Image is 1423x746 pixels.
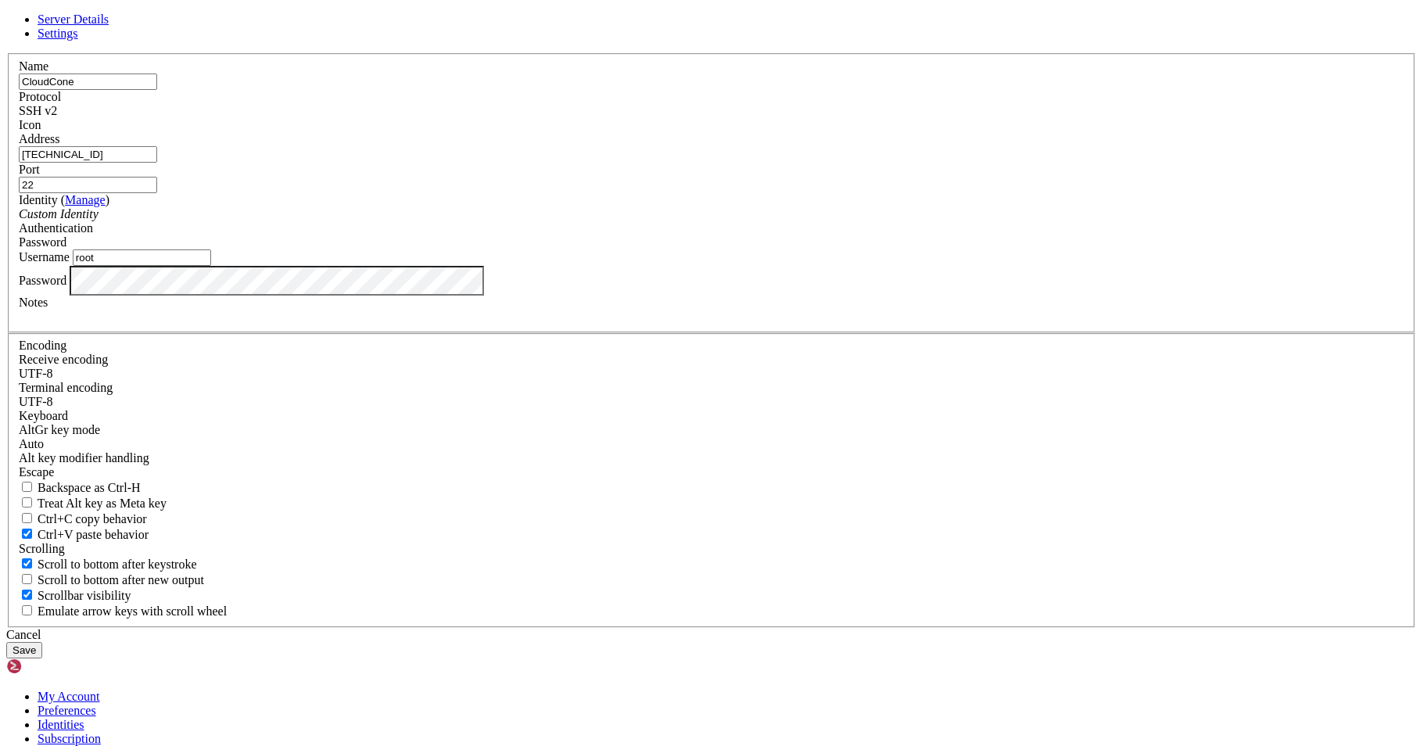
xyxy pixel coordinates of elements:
[19,395,1404,409] div: UTF-8
[19,207,99,221] i: Custom Identity
[38,13,109,26] a: Server Details
[19,146,157,163] input: Host Name or IP
[19,177,157,193] input: Port Number
[38,528,149,541] span: Ctrl+V paste behavior
[6,658,96,674] img: Shellngn
[61,193,109,206] span: ( )
[19,367,53,380] span: UTF-8
[19,163,40,176] label: Port
[19,497,167,510] label: Whether the Alt key acts as a Meta key or as a distinct Alt key.
[19,207,1404,221] div: Custom Identity
[22,605,32,615] input: Emulate arrow keys with scroll wheel
[22,529,32,539] input: Ctrl+V paste behavior
[38,497,167,510] span: Treat Alt key as Meta key
[19,395,53,408] span: UTF-8
[19,558,197,571] label: Whether to scroll to the bottom on any keystroke.
[19,235,1404,249] div: Password
[19,465,1404,479] div: Escape
[19,512,147,525] label: Ctrl-C copies if true, send ^C to host if false. Ctrl-Shift-C sends ^C to host if true, copies if...
[22,558,32,568] input: Scroll to bottom after keystroke
[19,573,204,586] label: Scroll to bottom after new output.
[19,250,70,264] label: Username
[38,512,147,525] span: Ctrl+C copy behavior
[22,497,32,507] input: Treat Alt key as Meta key
[19,423,100,436] label: Set the expected encoding for data received from the host. If the encodings do not match, visual ...
[22,513,32,523] input: Ctrl+C copy behavior
[19,193,109,206] label: Identity
[19,451,149,464] label: Controls how the Alt key is handled. Escape: Send an ESC prefix. 8-Bit: Add 128 to the typed char...
[19,465,54,479] span: Escape
[22,482,32,492] input: Backspace as Ctrl-H
[19,409,68,422] label: Keyboard
[22,574,32,584] input: Scroll to bottom after new output
[38,718,84,731] a: Identities
[19,528,149,541] label: Ctrl+V pastes if true, sends ^V to host if false. Ctrl+Shift+V sends ^V to host if true, pastes i...
[73,249,211,266] input: Login Username
[6,628,1417,642] div: Cancel
[19,542,65,555] label: Scrolling
[38,690,100,703] a: My Account
[19,235,66,249] span: Password
[65,193,106,206] a: Manage
[19,118,41,131] label: Icon
[19,221,93,235] label: Authentication
[19,132,59,145] label: Address
[19,604,227,618] label: When using the alternative screen buffer, and DECCKM (Application Cursor Keys) is active, mouse w...
[38,589,131,602] span: Scrollbar visibility
[19,59,48,73] label: Name
[38,732,101,745] a: Subscription
[38,573,204,586] span: Scroll to bottom after new output
[19,353,108,366] label: Set the expected encoding for data received from the host. If the encodings do not match, visual ...
[19,104,57,117] span: SSH v2
[38,27,78,40] a: Settings
[19,437,44,450] span: Auto
[19,104,1404,118] div: SSH v2
[6,642,42,658] button: Save
[38,558,197,571] span: Scroll to bottom after keystroke
[19,367,1404,381] div: UTF-8
[19,273,66,286] label: Password
[19,589,131,602] label: The vertical scrollbar mode.
[19,296,48,309] label: Notes
[19,481,141,494] label: If true, the backspace should send BS ('\x08', aka ^H). Otherwise the backspace key should send '...
[38,604,227,618] span: Emulate arrow keys with scroll wheel
[38,481,141,494] span: Backspace as Ctrl-H
[19,74,157,90] input: Server Name
[19,90,61,103] label: Protocol
[19,339,66,352] label: Encoding
[22,590,32,600] input: Scrollbar visibility
[19,437,1404,451] div: Auto
[19,381,113,394] label: The default terminal encoding. ISO-2022 enables character map translations (like graphics maps). ...
[38,704,96,717] a: Preferences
